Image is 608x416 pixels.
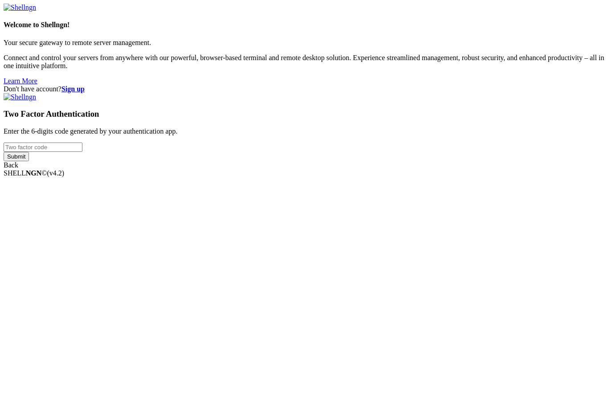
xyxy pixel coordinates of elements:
[4,161,18,169] a: Back
[47,169,65,177] span: 4.2.0
[4,21,604,29] h4: Welcome to Shellngn!
[4,93,36,101] img: Shellngn
[4,127,604,135] p: Enter the 6-digits code generated by your authentication app.
[4,54,604,70] p: Connect and control your servers from anywhere with our powerful, browser-based terminal and remo...
[4,152,29,161] input: Submit
[61,85,85,93] a: Sign up
[4,77,37,85] a: Learn More
[4,4,36,12] img: Shellngn
[4,39,604,47] p: Your secure gateway to remote server management.
[4,143,82,152] input: Two factor code
[4,109,604,119] h3: Two Factor Authentication
[4,85,604,93] div: Don't have account?
[26,169,42,177] b: NGN
[4,169,64,177] span: SHELL ©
